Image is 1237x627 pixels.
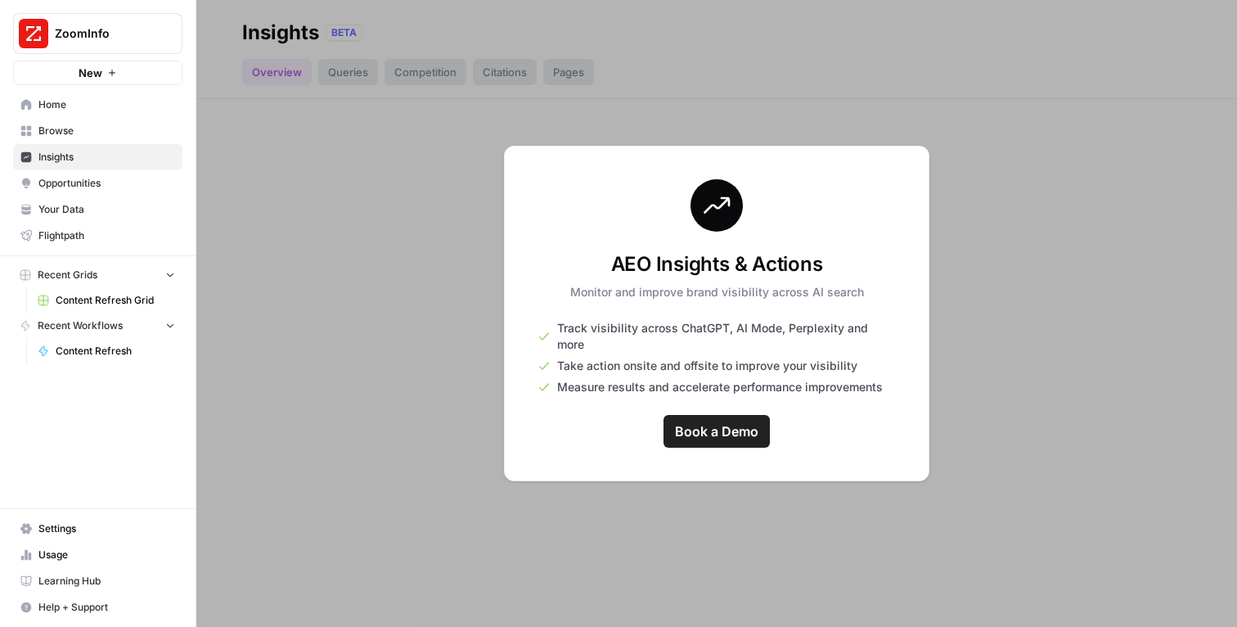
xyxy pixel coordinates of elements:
span: Insights [38,150,175,165]
span: Book a Demo [675,422,758,441]
a: Insights [13,144,182,170]
span: Learning Hub [38,574,175,589]
img: ZoomInfo Logo [19,19,48,48]
button: Help + Support [13,594,182,620]
a: Book a Demo [663,415,770,448]
span: Track visibility across ChatGPT, AI Mode, Perplexity and more [557,320,896,353]
button: Recent Grids [13,263,182,287]
button: New [13,61,182,85]
span: Content Refresh Grid [56,293,175,308]
span: Recent Grids [38,268,97,282]
button: Recent Workflows [13,313,182,338]
span: Flightpath [38,228,175,243]
a: Your Data [13,196,182,223]
span: Home [38,97,175,112]
a: Learning Hub [13,568,182,594]
span: Recent Workflows [38,318,123,333]
a: Flightpath [13,223,182,249]
span: Browse [38,124,175,138]
a: Content Refresh [30,338,182,364]
span: Your Data [38,202,175,217]
span: Usage [38,548,175,562]
h3: AEO Insights & Actions [570,251,864,277]
a: Settings [13,516,182,542]
span: ZoomInfo [55,25,154,42]
span: Settings [38,521,175,536]
a: Opportunities [13,170,182,196]
a: Browse [13,118,182,144]
a: Usage [13,542,182,568]
span: Opportunities [38,176,175,191]
span: Help + Support [38,600,175,615]
span: Measure results and accelerate performance improvements [557,379,883,395]
span: New [79,65,102,81]
span: Take action onsite and offsite to improve your visibility [557,358,857,374]
a: Content Refresh Grid [30,287,182,313]
a: Home [13,92,182,118]
p: Monitor and improve brand visibility across AI search [570,284,864,300]
span: Content Refresh [56,344,175,359]
button: Workspace: ZoomInfo [13,13,182,54]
